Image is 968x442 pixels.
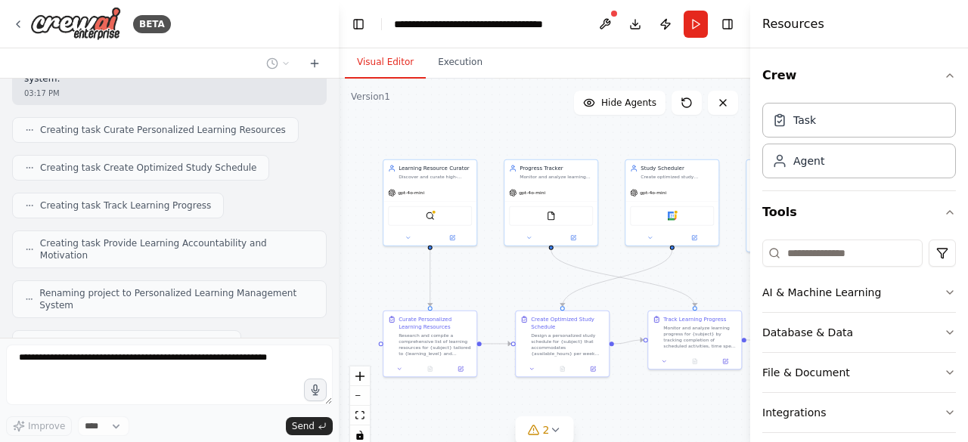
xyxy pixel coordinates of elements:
[28,420,65,432] span: Improve
[762,97,956,190] div: Crew
[399,316,472,331] div: Curate Personalized Learning Resources
[552,233,595,243] button: Open in side panel
[39,287,314,311] span: Renaming project to Personalized Learning Management System
[292,420,315,432] span: Send
[302,54,327,73] button: Start a new chat
[383,311,477,378] div: Curate Personalized Learning ResourcesResearch and compile a comprehensive list of learning resou...
[351,91,390,103] div: Version 1
[762,15,824,33] h4: Resources
[345,47,426,79] button: Visual Editor
[399,174,472,180] div: Discover and curate high-quality learning resources for {subject} based on {learning_level} and {...
[448,364,473,373] button: Open in side panel
[547,212,556,221] img: FileReadTool
[640,190,666,196] span: gpt-4o-mini
[580,364,606,373] button: Open in side panel
[762,273,956,312] button: AI & Machine Learning
[601,97,656,109] span: Hide Agents
[793,153,824,168] div: Agent
[625,159,719,246] div: Study SchedulerCreate optimized study schedules for {subject} that fit within {available_hours} p...
[673,233,716,243] button: Open in side panel
[431,233,474,243] button: Open in side panel
[6,416,72,436] button: Improve
[762,313,956,352] button: Database & Data
[543,422,550,437] span: 2
[427,249,434,306] g: Edge from 4505efb9-1b5b-457f-ad24-83604c45d38d to 594b4d50-45c3-4da7-ad64-0d05cc7a7703
[426,212,435,221] img: SerplyWebSearchTool
[547,364,579,373] button: No output available
[426,47,495,79] button: Execution
[414,364,446,373] button: No output available
[133,15,171,33] div: BETA
[520,165,593,172] div: Progress Tracker
[482,340,511,348] g: Edge from 594b4d50-45c3-4da7-ad64-0d05cc7a7703 to 1b7d2521-d741-4588-82eb-8b933000e10b
[520,174,593,180] div: Monitor and analyze learning progress for {subject} by tracking completed materials, time spent s...
[399,332,472,357] div: Research and compile a comprehensive list of learning resources for {subject} tailored to {learni...
[717,14,738,35] button: Hide right sidebar
[531,316,604,331] div: Create Optimized Study Schedule
[260,54,296,73] button: Switch to previous chat
[641,165,714,172] div: Study Scheduler
[663,316,726,323] div: Track Learning Progress
[519,190,545,196] span: gpt-4o-mini
[515,311,610,378] div: Create Optimized Study ScheduleDesign a personalized study schedule for {subject} that accommodat...
[762,393,956,432] button: Integrations
[762,191,956,233] button: Tools
[559,249,676,306] g: Edge from 7decaafa-fb59-443a-9c8b-37ea394b8958 to 1b7d2521-d741-4588-82eb-8b933000e10b
[614,336,644,348] g: Edge from 1b7d2521-d741-4588-82eb-8b933000e10b to e92f4e62-b834-4211-9319-06396561d934
[286,417,333,435] button: Send
[762,353,956,392] button: File & Document
[40,162,256,174] span: Creating task Create Optimized Study Schedule
[350,366,370,386] button: zoom in
[712,357,738,366] button: Open in side panel
[531,332,604,357] div: Design a personalized study schedule for {subject} that accommodates {available_hours} per week a...
[679,357,711,366] button: No output available
[24,88,315,99] div: 03:17 PM
[663,325,737,349] div: Monitor and analyze learning progress for {subject} by tracking completion of scheduled activitie...
[30,7,121,41] img: Logo
[548,249,699,306] g: Edge from 0bbb065c-1a4c-40f2-a0e1-46ed0f026712 to e92f4e62-b834-4211-9319-06396561d934
[394,17,564,32] nav: breadcrumb
[383,159,477,246] div: Learning Resource CuratorDiscover and curate high-quality learning resources for {subject} based ...
[793,113,816,128] div: Task
[762,54,956,97] button: Crew
[40,237,314,261] span: Creating task Provide Learning Accountability and Motivation
[504,159,598,246] div: Progress TrackerMonitor and analyze learning progress for {subject} by tracking completed materia...
[647,311,742,370] div: Track Learning ProgressMonitor and analyze learning progress for {subject} by tracking completion...
[40,199,211,212] span: Creating task Track Learning Progress
[350,386,370,406] button: zoom out
[641,174,714,180] div: Create optimized study schedules for {subject} that fit within {available_hours} per week, consid...
[350,406,370,425] button: fit view
[668,212,677,221] img: Google Calendar
[348,14,369,35] button: Hide left sidebar
[399,165,472,172] div: Learning Resource Curator
[40,124,286,136] span: Creating task Curate Personalized Learning Resources
[304,379,327,401] button: Click to speak your automation idea
[574,91,665,115] button: Hide Agents
[398,190,424,196] span: gpt-4o-mini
